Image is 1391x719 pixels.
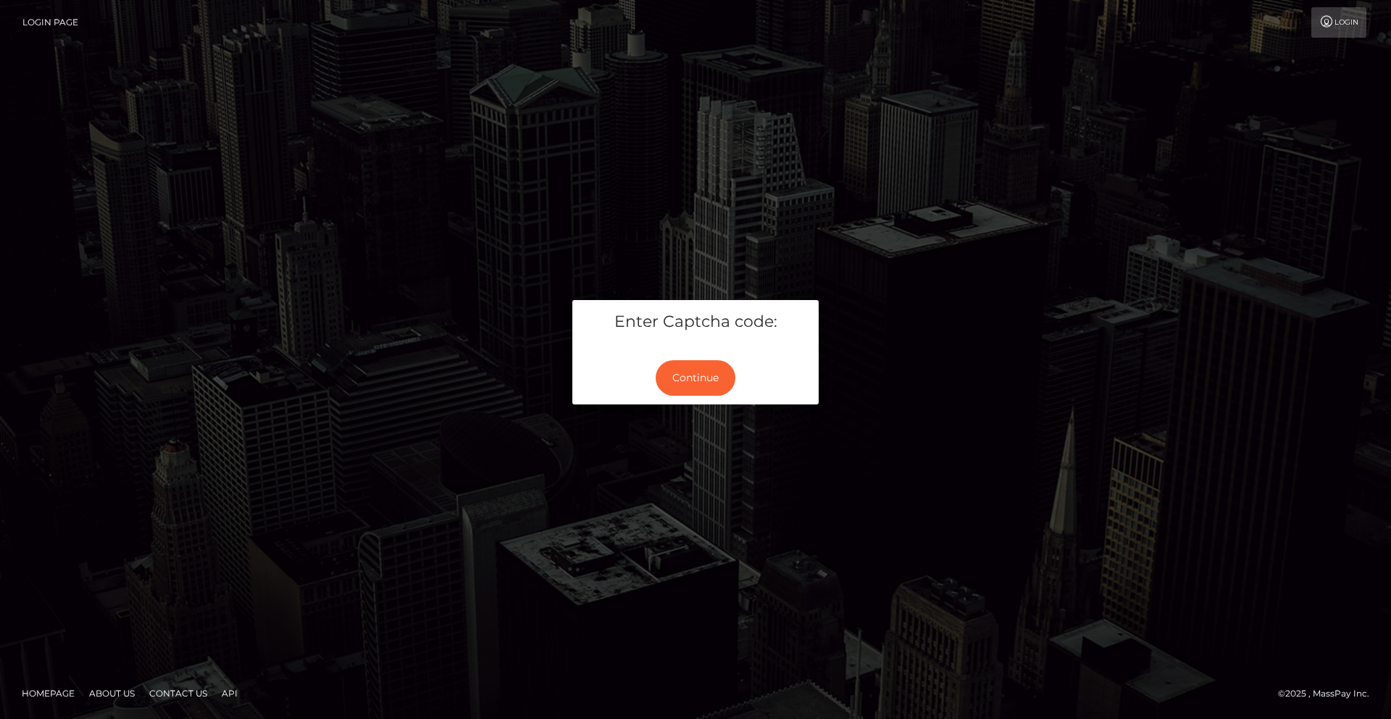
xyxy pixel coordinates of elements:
a: Login Page [22,7,78,38]
a: Login [1311,7,1366,38]
a: About Us [83,682,141,705]
h5: Enter Captcha code: [583,311,808,333]
div: © 2025 , MassPay Inc. [1278,686,1380,702]
button: Continue [656,360,735,396]
a: Homepage [16,682,80,705]
a: Contact Us [143,682,213,705]
a: API [216,682,243,705]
